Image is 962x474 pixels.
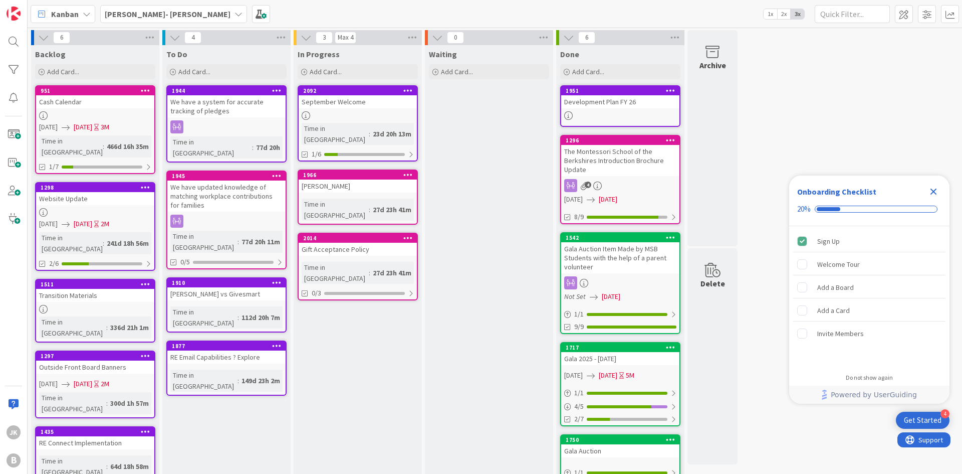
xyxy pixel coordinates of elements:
div: Transition Materials [36,289,154,302]
div: 1910 [167,278,286,287]
div: 1511 [36,280,154,289]
span: Powered by UserGuiding [831,389,917,401]
a: 1877RE Email Capabilities ? ExploreTime in [GEOGRAPHIC_DATA]:149d 23h 2m [166,341,287,396]
span: 1 / 1 [574,388,584,398]
input: Quick Filter... [815,5,890,23]
span: : [106,322,108,333]
div: 2014 [299,234,417,243]
span: 1 / 1 [574,309,584,320]
a: 1910[PERSON_NAME] vs GivesmartTime in [GEOGRAPHIC_DATA]:112d 20h 7m [166,277,287,333]
span: 0 [447,32,464,44]
div: 4/5 [561,400,679,413]
div: 1297 [36,352,154,361]
i: Not Set [564,292,586,301]
div: 1877 [167,342,286,351]
div: We have updated knowledge of matching workplace contributions for families [167,181,286,212]
div: 1296 [561,136,679,145]
div: 1877 [172,343,286,350]
span: Add Card... [178,67,210,76]
div: [PERSON_NAME] [299,180,417,193]
a: 2092September WelcomeTime in [GEOGRAPHIC_DATA]:23d 20h 13m1/6 [298,85,418,162]
div: Time in [GEOGRAPHIC_DATA] [39,317,106,339]
div: Time in [GEOGRAPHIC_DATA] [170,231,237,253]
a: 1945We have updated knowledge of matching workplace contributions for familiesTime in [GEOGRAPHIC... [166,171,287,269]
div: 2092 [299,86,417,95]
div: 64d 18h 58m [108,461,151,472]
div: 1511Transition Materials [36,280,154,302]
span: [DATE] [564,194,583,205]
div: 1/1 [561,308,679,321]
div: 300d 1h 57m [108,398,151,409]
div: 1542 [561,233,679,242]
span: : [103,238,104,249]
div: 1750 [561,435,679,444]
div: RE Connect Implementation [36,436,154,449]
span: 0/5 [180,257,190,267]
div: 466d 16h 35m [104,141,151,152]
div: 1750 [566,436,679,443]
div: 336d 21h 1m [108,322,151,333]
div: 77d 20h [254,142,283,153]
div: 20% [797,205,811,214]
div: 1/1 [561,387,679,399]
div: 241d 18h 56m [104,238,151,249]
span: : [369,204,370,215]
a: 1542Gala Auction Item Made by MSB Students with the help of a parent volunteerNot Set[DATE]1/19/9 [560,232,680,334]
span: 4 / 5 [574,401,584,412]
div: Archive [699,59,726,71]
span: : [369,128,370,139]
a: 2014Gift Acceptance PolicyTime in [GEOGRAPHIC_DATA]:27d 23h 41m0/3 [298,233,418,300]
div: 1717 [566,344,679,351]
div: 1944We have a system for accurate tracking of pledges [167,86,286,117]
span: [DATE] [602,291,620,302]
b: [PERSON_NAME]- [PERSON_NAME] [105,9,230,19]
a: 1951Development Plan FY 26 [560,85,680,127]
div: 1966 [299,171,417,180]
span: 2/6 [49,258,59,269]
span: [DATE] [599,194,617,205]
div: Gift Acceptance Policy [299,243,417,256]
div: Time in [GEOGRAPHIC_DATA] [39,135,103,157]
span: Done [560,49,579,59]
div: Gala Auction Item Made by MSB Students with the help of a parent volunteer [561,242,679,273]
div: 1945 [167,172,286,181]
a: 951Cash Calendar[DATE][DATE]3MTime in [GEOGRAPHIC_DATA]:466d 16h 35m1/7 [35,85,155,174]
div: 1945 [172,173,286,180]
div: 2092 [303,87,417,94]
div: Add a Board [817,281,854,293]
span: Backlog [35,49,66,59]
div: Add a Card [817,304,850,317]
span: Kanban [51,8,79,20]
div: 1297Outside Front Board Banners [36,352,154,374]
div: 112d 20h 7m [239,312,283,323]
span: : [252,142,254,153]
img: Visit kanbanzone.com [7,7,21,21]
div: September Welcome [299,95,417,108]
div: 3M [101,122,109,132]
div: 1966[PERSON_NAME] [299,171,417,193]
a: 1298Website Update[DATE][DATE]2MTime in [GEOGRAPHIC_DATA]:241d 18h 56m2/6 [35,182,155,271]
div: 23d 20h 13m [370,128,414,139]
span: [DATE] [74,379,92,389]
div: 1750Gala Auction [561,435,679,457]
div: 951 [41,87,154,94]
span: 9/9 [574,322,584,332]
div: Sign Up is complete. [793,230,945,252]
div: 2M [101,379,109,389]
div: 1298Website Update [36,183,154,205]
span: [DATE] [39,219,58,229]
span: Waiting [429,49,457,59]
div: 2014 [303,235,417,242]
div: Delete [700,277,725,289]
div: Time in [GEOGRAPHIC_DATA] [170,306,237,329]
div: Invite Members is incomplete. [793,323,945,345]
div: 1877RE Email Capabilities ? Explore [167,342,286,364]
span: 0/3 [312,288,321,298]
span: 6 [578,32,595,44]
span: [DATE] [564,370,583,381]
div: 1542 [566,234,679,241]
a: 1297Outside Front Board Banners[DATE][DATE]2MTime in [GEOGRAPHIC_DATA]:300d 1h 57m [35,351,155,418]
span: 1x [764,9,777,19]
span: [DATE] [74,219,92,229]
div: 27d 23h 41m [370,204,414,215]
